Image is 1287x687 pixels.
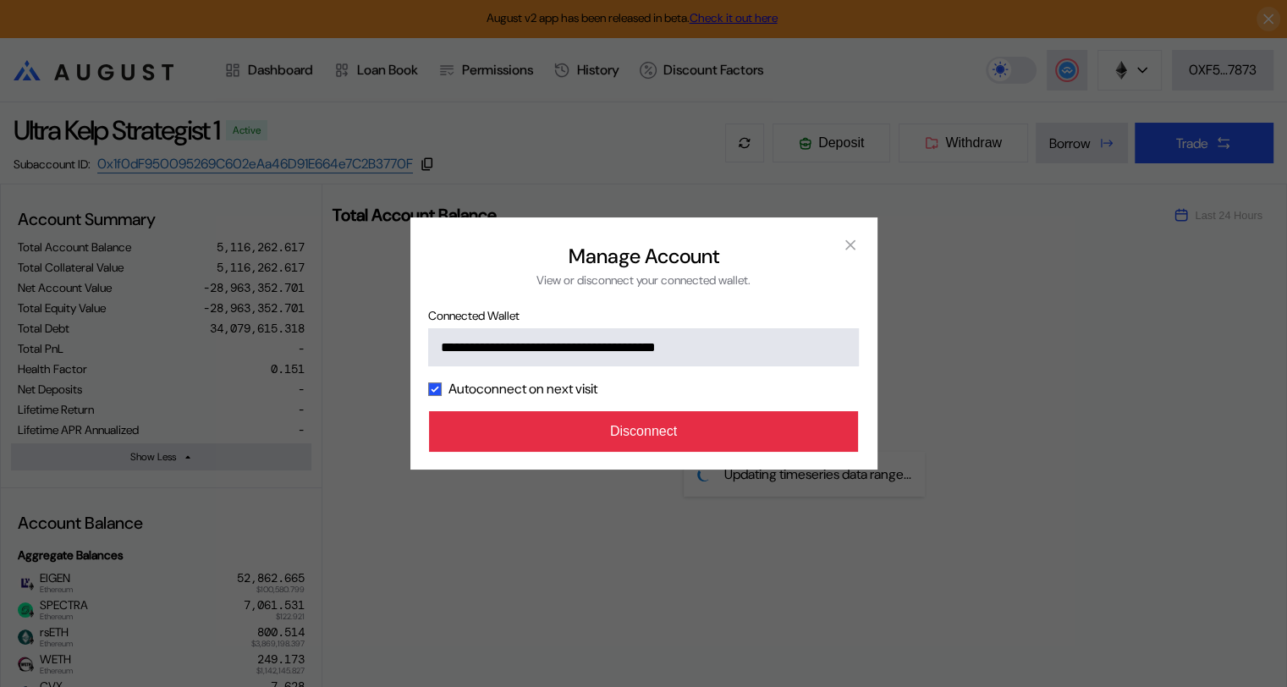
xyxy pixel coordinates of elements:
[428,308,858,323] span: Connected Wallet
[569,243,719,269] h2: Manage Account
[448,380,597,398] label: Autoconnect on next visit
[429,411,859,452] button: Disconnect
[536,272,751,288] div: View or disconnect your connected wallet.
[837,231,864,258] button: close modal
